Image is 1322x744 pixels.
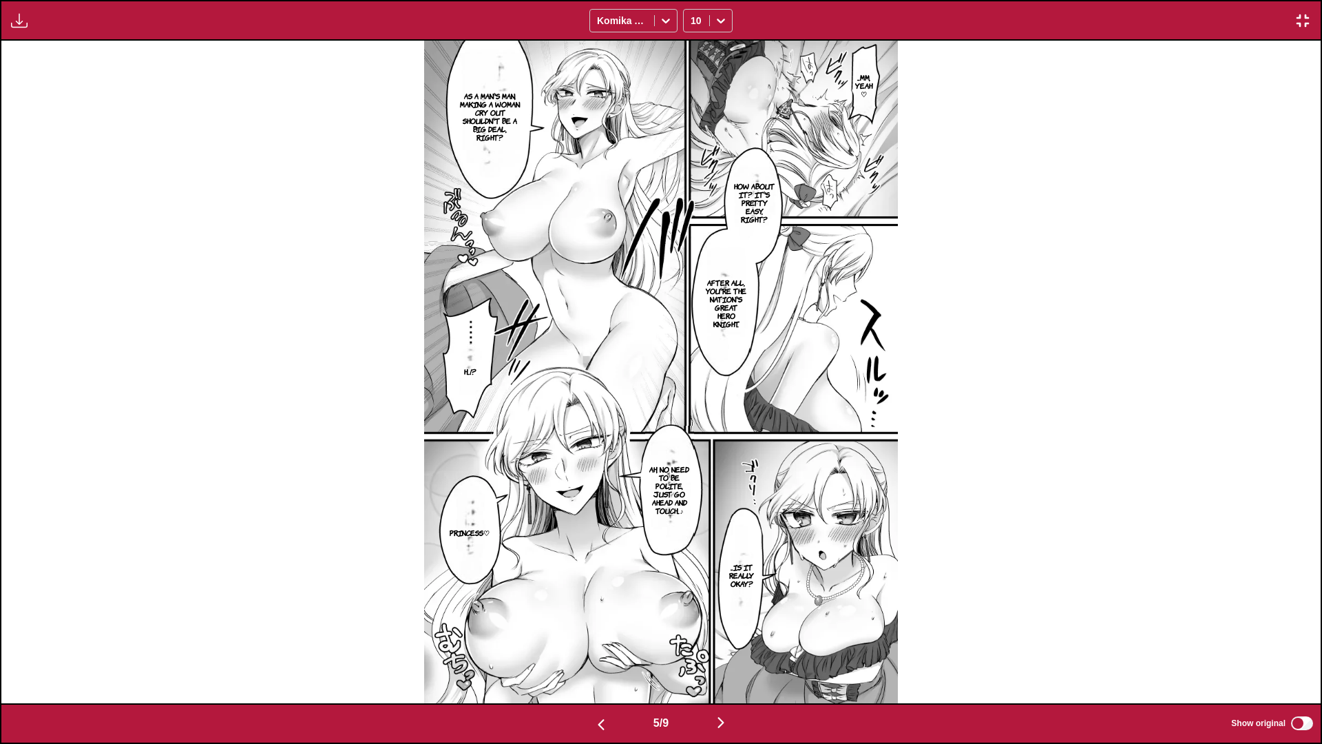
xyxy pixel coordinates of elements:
[726,560,757,590] p: ...Is it really okay?
[852,70,875,101] p: ...Mm, yeah ♡
[424,41,897,703] img: Manga Panel
[653,717,669,730] span: 5 / 9
[593,716,609,733] img: Previous page
[461,364,479,378] p: H...!?
[11,12,28,29] img: Download translated images
[1291,716,1313,730] input: Show original
[713,714,729,731] img: Next page
[447,526,492,539] p: Princess♡
[731,179,778,226] p: How about it? It's pretty easy, right?
[645,462,695,517] p: Ah, no need to be polite, just go ahead and touch...♪
[703,276,751,331] p: After all, you're the nation's great hero knight.
[1231,719,1286,728] span: Show original
[457,89,524,144] p: As a man's man, making a woman cry out shouldn't be a big deal, right?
